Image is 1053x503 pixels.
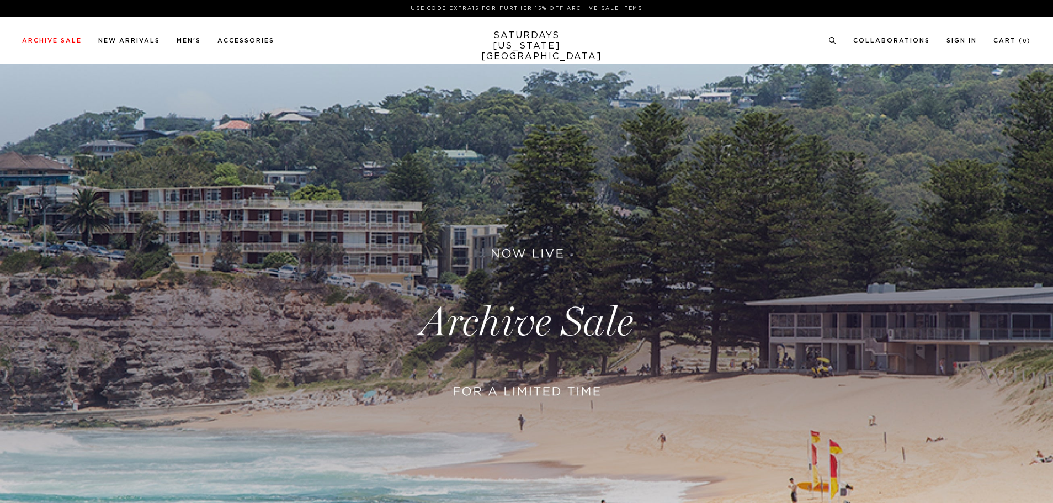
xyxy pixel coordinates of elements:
a: Accessories [217,38,274,44]
p: Use Code EXTRA15 for Further 15% Off Archive Sale Items [26,4,1027,13]
small: 0 [1023,39,1027,44]
a: Archive Sale [22,38,82,44]
a: Sign In [946,38,977,44]
a: Men's [177,38,201,44]
a: Collaborations [853,38,930,44]
a: SATURDAYS[US_STATE][GEOGRAPHIC_DATA] [481,30,572,62]
a: Cart (0) [993,38,1031,44]
a: New Arrivals [98,38,160,44]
